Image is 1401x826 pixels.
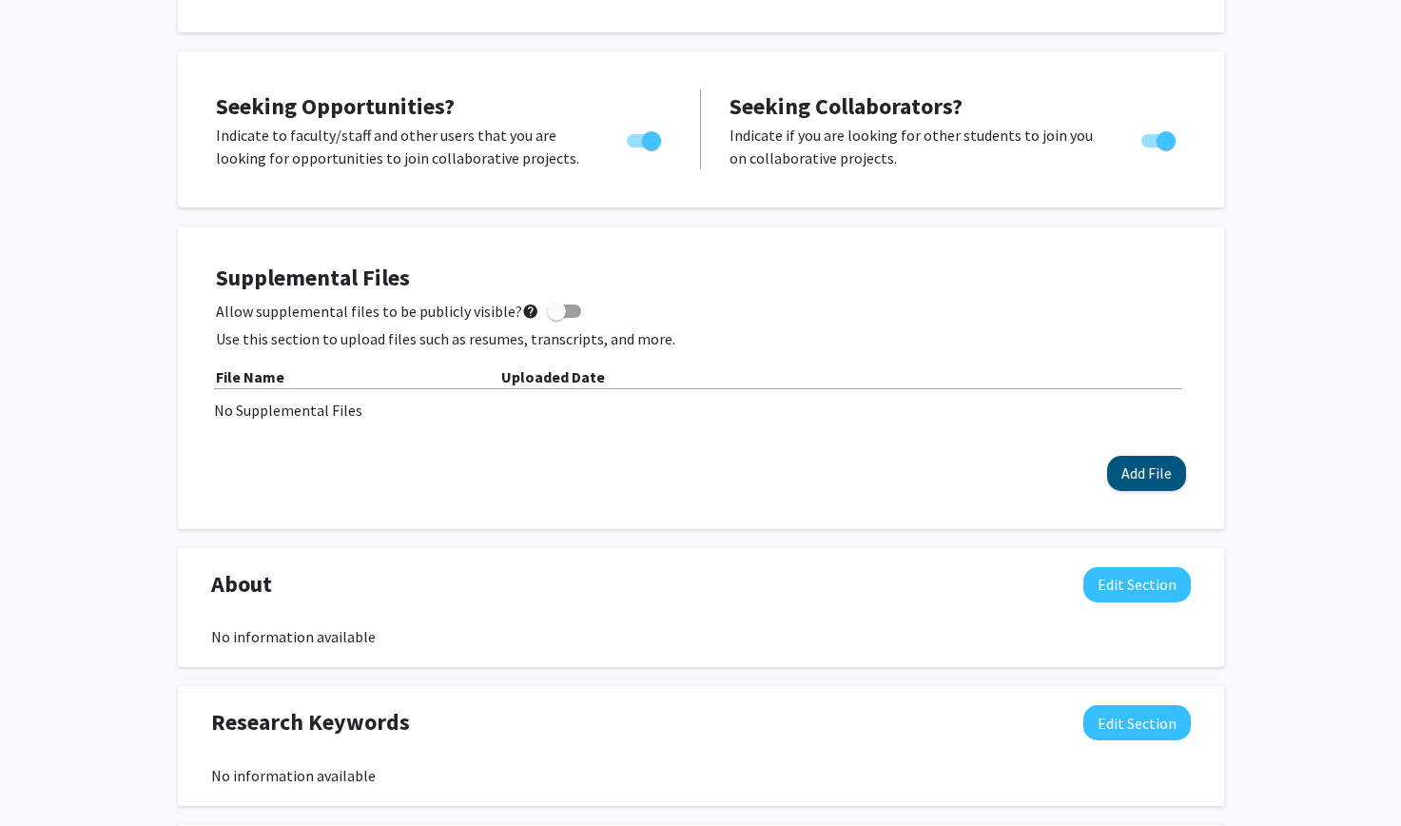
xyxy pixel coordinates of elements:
[216,124,591,169] p: Indicate to faculty/staff and other users that you are looking for opportunities to join collabor...
[216,367,284,386] b: File Name
[216,265,1186,292] h4: Supplemental Files
[1134,124,1186,152] div: Toggle
[501,367,605,386] b: Uploaded Date
[1083,567,1191,602] button: Edit About
[216,91,455,121] span: Seeking Opportunities?
[522,300,539,323] mat-icon: help
[214,399,1188,422] div: No Supplemental Files
[211,764,1191,787] div: No information available
[730,124,1105,169] p: Indicate if you are looking for other students to join you on collaborative projects.
[211,567,272,601] span: About
[1107,456,1186,491] button: Add File
[1083,705,1191,740] button: Edit Research Keywords
[216,300,539,323] span: Allow supplemental files to be publicly visible?
[211,625,1191,648] div: No information available
[14,740,81,812] iframe: Chat
[211,705,410,739] span: Research Keywords
[619,124,671,152] div: Toggle
[730,91,963,121] span: Seeking Collaborators?
[216,327,1186,350] p: Use this section to upload files such as resumes, transcripts, and more.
